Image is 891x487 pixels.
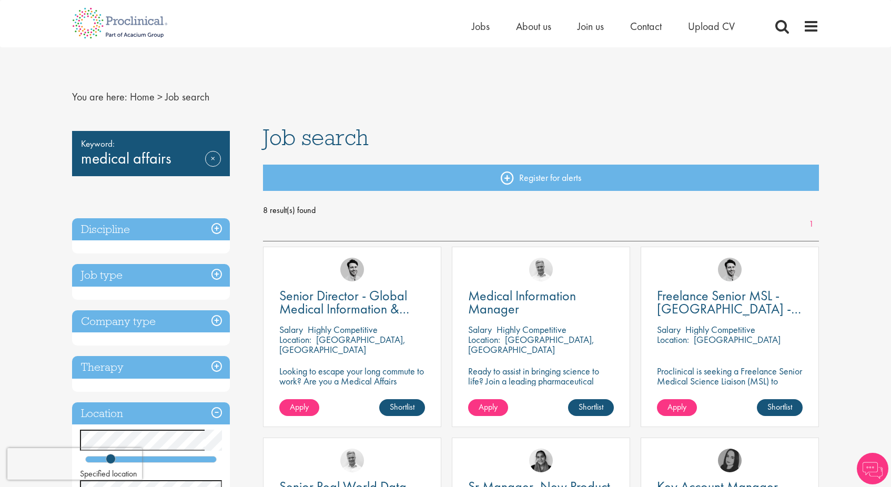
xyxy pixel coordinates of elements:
[757,399,803,416] a: Shortlist
[857,453,888,484] img: Chatbot
[657,399,697,416] a: Apply
[308,323,378,336] p: Highly Competitive
[130,90,155,104] a: breadcrumb link
[657,287,801,344] span: Freelance Senior MSL - [GEOGRAPHIC_DATA] - Cardiovascular/ Rare Disease
[468,287,576,318] span: Medical Information Manager
[468,399,508,416] a: Apply
[263,123,369,151] span: Job search
[497,323,566,336] p: Highly Competitive
[263,202,819,218] span: 8 result(s) found
[157,90,163,104] span: >
[72,90,127,104] span: You are here:
[667,401,686,412] span: Apply
[568,399,614,416] a: Shortlist
[205,151,221,181] a: Remove
[279,333,311,346] span: Location:
[279,323,303,336] span: Salary
[7,448,142,480] iframe: reCAPTCHA
[379,399,425,416] a: Shortlist
[657,366,803,406] p: Proclinical is seeking a Freelance Senior Medical Science Liaison (MSL) to support medical affair...
[657,323,681,336] span: Salary
[165,90,209,104] span: Job search
[468,366,614,416] p: Ready to assist in bringing science to life? Join a leading pharmaceutical company to play a key ...
[468,333,500,346] span: Location:
[72,310,230,333] h3: Company type
[263,165,819,191] a: Register for alerts
[718,449,742,472] img: Anna Klemencic
[72,356,230,379] h3: Therapy
[516,19,551,33] a: About us
[685,323,755,336] p: Highly Competitive
[630,19,662,33] a: Contact
[529,258,553,281] img: Joshua Bye
[479,401,498,412] span: Apply
[72,264,230,287] h3: Job type
[657,289,803,316] a: Freelance Senior MSL - [GEOGRAPHIC_DATA] - Cardiovascular/ Rare Disease
[718,258,742,281] img: Thomas Pinnock
[72,402,230,425] h3: Location
[81,136,221,151] span: Keyword:
[529,449,553,472] img: Anjali Parbhu
[657,333,689,346] span: Location:
[578,19,604,33] a: Join us
[72,218,230,241] h3: Discipline
[340,258,364,281] img: Thomas Pinnock
[279,287,409,331] span: Senior Director - Global Medical Information & Medical Affairs
[279,333,406,356] p: [GEOGRAPHIC_DATA], [GEOGRAPHIC_DATA]
[688,19,735,33] a: Upload CV
[279,289,425,316] a: Senior Director - Global Medical Information & Medical Affairs
[279,399,319,416] a: Apply
[694,333,781,346] p: [GEOGRAPHIC_DATA]
[468,289,614,316] a: Medical Information Manager
[804,218,819,230] a: 1
[72,131,230,176] div: medical affairs
[340,449,364,472] img: Joshua Bye
[468,333,594,356] p: [GEOGRAPHIC_DATA], [GEOGRAPHIC_DATA]
[279,366,425,406] p: Looking to escape your long commute to work? Are you a Medical Affairs Professional? Unlock your ...
[290,401,309,412] span: Apply
[468,323,492,336] span: Salary
[472,19,490,33] a: Jobs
